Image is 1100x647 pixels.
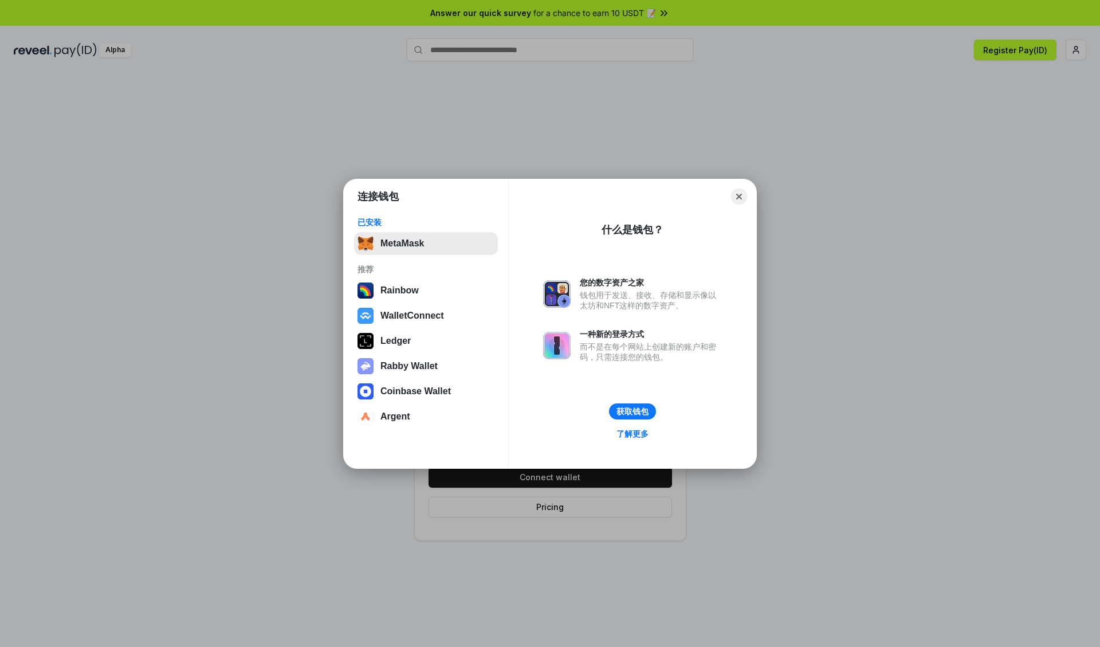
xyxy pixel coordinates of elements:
[580,277,722,288] div: 您的数字资产之家
[580,342,722,362] div: 而不是在每个网站上创建新的账户和密码，只需连接您的钱包。
[616,429,649,439] div: 了解更多
[354,355,498,378] button: Rabby Wallet
[380,411,410,422] div: Argent
[380,386,451,397] div: Coinbase Wallet
[380,285,419,296] div: Rainbow
[380,238,424,249] div: MetaMask
[357,217,494,228] div: 已安装
[354,330,498,352] button: Ledger
[357,236,374,252] img: svg+xml,%3Csvg%20fill%3D%22none%22%20height%3D%2233%22%20viewBox%3D%220%200%2035%2033%22%20width%...
[354,304,498,327] button: WalletConnect
[354,232,498,255] button: MetaMask
[357,409,374,425] img: svg+xml,%3Csvg%20width%3D%2228%22%20height%3D%2228%22%20viewBox%3D%220%200%2028%2028%22%20fill%3D...
[357,333,374,349] img: svg+xml,%3Csvg%20xmlns%3D%22http%3A%2F%2Fwww.w3.org%2F2000%2Fsvg%22%20width%3D%2228%22%20height%3...
[357,383,374,399] img: svg+xml,%3Csvg%20width%3D%2228%22%20height%3D%2228%22%20viewBox%3D%220%200%2028%2028%22%20fill%3D...
[354,405,498,428] button: Argent
[543,332,571,359] img: svg+xml,%3Csvg%20xmlns%3D%22http%3A%2F%2Fwww.w3.org%2F2000%2Fsvg%22%20fill%3D%22none%22%20viewBox...
[616,406,649,417] div: 获取钱包
[380,361,438,371] div: Rabby Wallet
[609,403,656,419] button: 获取钱包
[580,290,722,311] div: 钱包用于发送、接收、存储和显示像以太坊和NFT这样的数字资产。
[580,329,722,339] div: 一种新的登录方式
[357,358,374,374] img: svg+xml,%3Csvg%20xmlns%3D%22http%3A%2F%2Fwww.w3.org%2F2000%2Fsvg%22%20fill%3D%22none%22%20viewBox...
[380,336,411,346] div: Ledger
[354,380,498,403] button: Coinbase Wallet
[357,308,374,324] img: svg+xml,%3Csvg%20width%3D%2228%22%20height%3D%2228%22%20viewBox%3D%220%200%2028%2028%22%20fill%3D...
[543,280,571,308] img: svg+xml,%3Csvg%20xmlns%3D%22http%3A%2F%2Fwww.w3.org%2F2000%2Fsvg%22%20fill%3D%22none%22%20viewBox...
[731,189,747,205] button: Close
[380,311,444,321] div: WalletConnect
[354,279,498,302] button: Rainbow
[610,426,655,441] a: 了解更多
[357,190,399,203] h1: 连接钱包
[357,283,374,299] img: svg+xml,%3Csvg%20width%3D%22120%22%20height%3D%22120%22%20viewBox%3D%220%200%20120%20120%22%20fil...
[357,264,494,275] div: 推荐
[602,223,663,237] div: 什么是钱包？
